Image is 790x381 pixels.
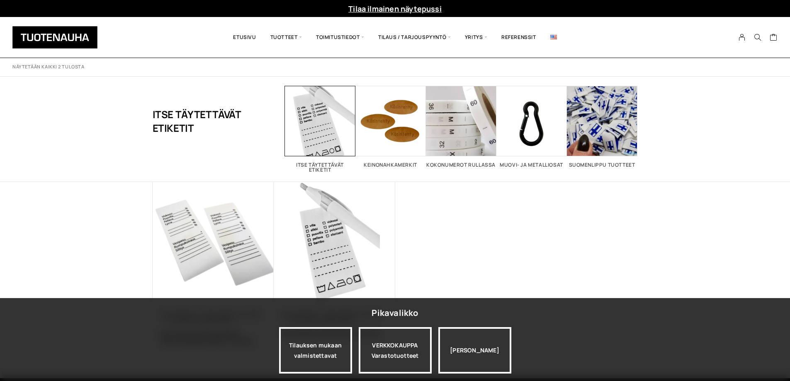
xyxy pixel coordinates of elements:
a: Visit product category Kokonumerot rullassa [426,86,496,167]
a: VERKKOKAUPPAVarastotuotteet [359,327,432,374]
a: Referenssit [494,23,543,51]
h2: Suomenlippu tuotteet [567,163,637,167]
a: Visit product category Itse täytettävät etiketit [285,86,355,172]
span: Tilaus / Tarjouspyyntö [371,23,458,51]
img: Tuotenauha Oy [12,26,97,49]
a: Visit product category Muovi- ja metalliosat [496,86,567,167]
h2: Keinonahkamerkit [355,163,426,167]
div: Pikavalikko [372,306,418,320]
a: Visit product category Keinonahkamerkit [355,86,426,167]
a: Tilauksen mukaan valmistettavat [279,327,352,374]
p: Näytetään kaikki 2 tulosta [12,64,84,70]
span: Tuotteet [263,23,309,51]
a: Visit product category Suomenlippu tuotteet [567,86,637,167]
h1: Itse täytettävät etiketit [153,86,243,156]
h2: Itse täytettävät etiketit [285,163,355,172]
a: Etusivu [226,23,263,51]
button: Search [750,34,766,41]
span: Toimitustiedot [309,23,371,51]
h2: Muovi- ja metalliosat [496,163,567,167]
a: My Account [734,34,750,41]
h2: Kokonumerot rullassa [426,163,496,167]
a: Tilaa ilmainen näytepussi [348,4,442,14]
span: Yritys [458,23,494,51]
a: Cart [770,33,778,43]
img: English [550,35,557,39]
div: [PERSON_NAME] [438,327,511,374]
div: VERKKOKAUPPA Varastotuotteet [359,327,432,374]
